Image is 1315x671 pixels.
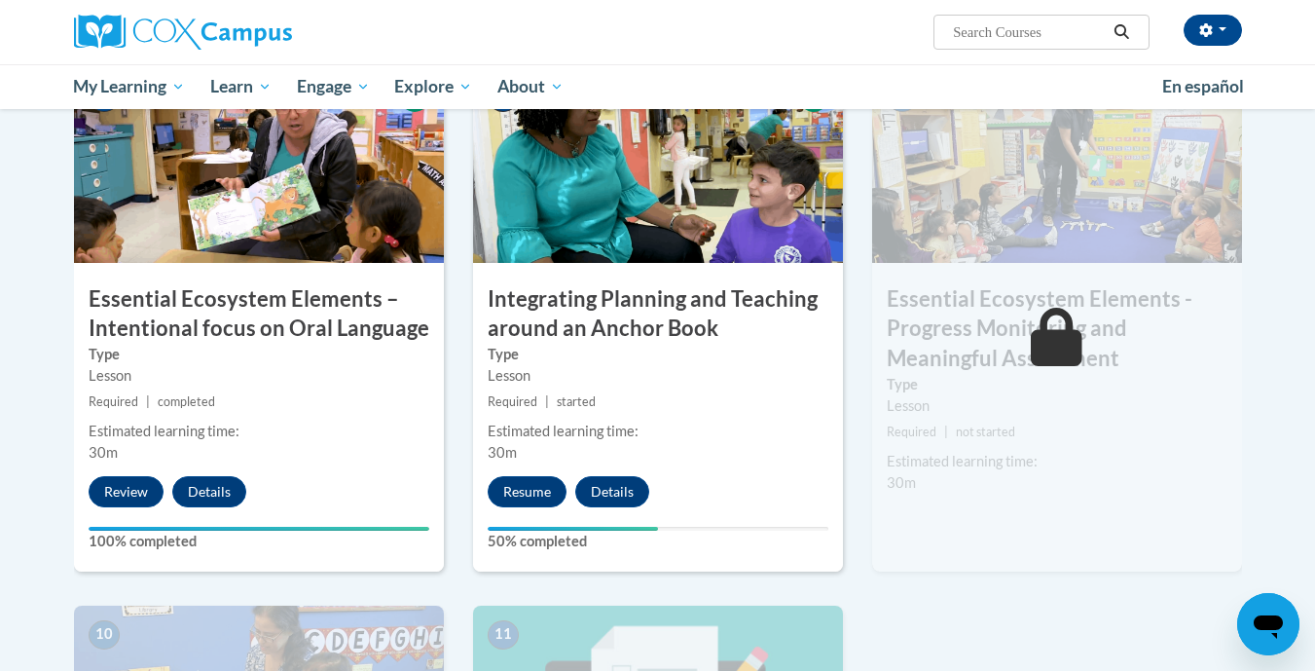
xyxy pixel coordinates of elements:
img: Cox Campus [74,15,292,50]
label: Type [488,344,828,365]
span: About [497,75,564,98]
div: Estimated learning time: [887,451,1227,472]
span: 11 [488,620,519,650]
span: completed [158,394,215,409]
div: Lesson [887,395,1227,417]
img: Course Image [872,68,1242,263]
h3: Essential Ecosystem Elements - Progress Monitoring and Meaningful Assessment [872,284,1242,374]
a: My Learning [61,64,199,109]
a: Learn [198,64,284,109]
img: Course Image [473,68,843,263]
span: 30m [887,474,916,491]
span: | [545,394,549,409]
span: Explore [394,75,472,98]
span: Learn [210,75,272,98]
div: Lesson [89,365,429,387]
span: En español [1162,76,1244,96]
input: Search Courses [951,20,1107,44]
label: 100% completed [89,531,429,552]
h3: Integrating Planning and Teaching around an Anchor Book [473,284,843,345]
span: | [944,425,948,439]
button: Account Settings [1184,15,1242,46]
label: Type [887,374,1227,395]
span: 30m [488,444,517,461]
div: Your progress [89,527,429,531]
label: 50% completed [488,531,828,552]
button: Details [575,476,649,507]
button: Search [1107,20,1136,44]
button: Details [172,476,246,507]
div: Estimated learning time: [488,421,828,442]
iframe: Button to launch messaging window [1237,593,1299,655]
a: Explore [382,64,485,109]
span: Required [887,425,936,439]
span: Engage [297,75,370,98]
img: Course Image [74,68,444,263]
div: Main menu [45,64,1271,109]
span: Required [89,394,138,409]
span: not started [956,425,1015,439]
div: Estimated learning time: [89,421,429,442]
span: | [146,394,150,409]
div: Lesson [488,365,828,387]
a: En español [1150,66,1257,107]
a: About [485,64,576,109]
label: Type [89,344,429,365]
button: Resume [488,476,566,507]
span: My Learning [73,75,185,98]
span: Required [488,394,537,409]
button: Review [89,476,164,507]
h3: Essential Ecosystem Elements – Intentional focus on Oral Language [74,284,444,345]
span: 10 [89,620,120,650]
div: Your progress [488,527,658,531]
span: started [557,394,596,409]
a: Cox Campus [74,15,444,50]
a: Engage [284,64,383,109]
span: 30m [89,444,118,461]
